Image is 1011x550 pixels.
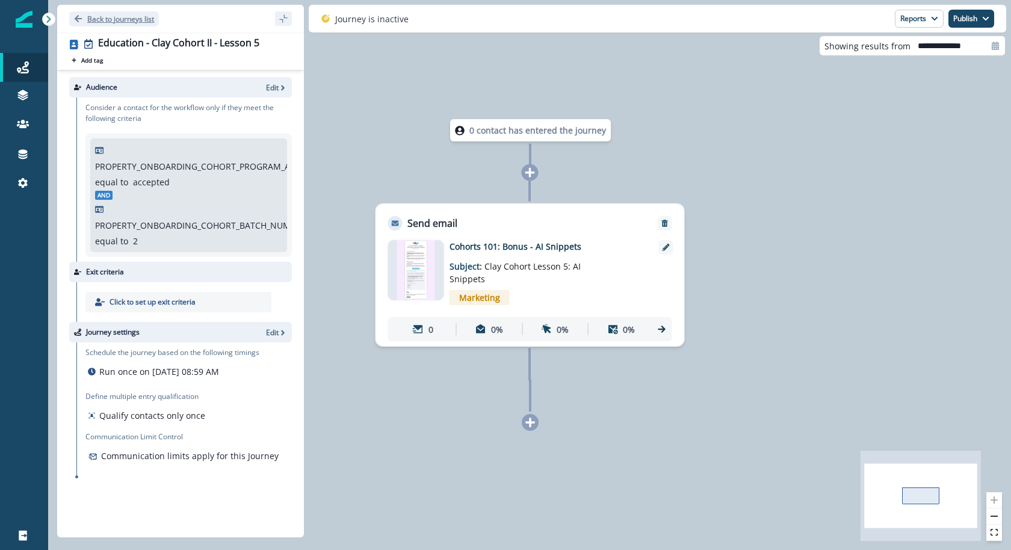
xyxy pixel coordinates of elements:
[95,235,128,247] p: equal to
[86,267,124,277] p: Exit criteria
[266,327,279,338] p: Edit
[450,290,510,305] span: Marketing
[895,10,944,28] button: Reports
[335,13,409,25] p: Journey is inactive
[95,160,372,173] p: PROPERTY_ONBOARDING_COHORT_PROGRAM_APPLICATION_STATUS
[415,119,646,141] div: 0 contact has entered the journey
[99,365,219,378] p: Run once on [DATE] 08:59 AM
[69,11,159,26] button: Go back
[655,219,675,227] button: Remove
[407,216,457,230] p: Send email
[450,261,581,285] span: Clay Cohort Lesson 5: AI Snippets
[266,327,287,338] button: Edit
[266,82,279,93] p: Edit
[95,191,113,200] span: And
[133,235,138,247] p: 2
[86,327,140,338] p: Journey settings
[81,57,103,64] p: Add tag
[397,240,434,300] img: email asset unavailable
[86,82,117,93] p: Audience
[450,253,600,285] p: Subject:
[275,11,292,26] button: sidebar collapse toggle
[623,323,635,336] p: 0%
[469,124,606,137] p: 0 contact has entered the journey
[376,203,685,347] div: Send emailRemoveemail asset unavailableCohorts 101: Bonus - AI SnippetsSubject: Clay Cohort Lesso...
[98,37,259,51] div: Education - Clay Cohort II - Lesson 5
[85,431,292,442] p: Communication Limit Control
[85,102,292,124] p: Consider a contact for the workflow only if they meet the following criteria
[557,323,569,336] p: 0%
[99,409,205,422] p: Qualify contacts only once
[428,323,433,336] p: 0
[986,525,1002,541] button: fit view
[266,82,287,93] button: Edit
[87,14,154,24] p: Back to journeys list
[948,10,994,28] button: Publish
[450,240,642,253] p: Cohorts 101: Bonus - AI Snippets
[69,55,105,65] button: Add tag
[95,219,306,232] p: PROPERTY_ONBOARDING_COHORT_BATCH_NUMBER
[85,391,208,402] p: Define multiple entry qualification
[986,508,1002,525] button: zoom out
[85,347,259,358] p: Schedule the journey based on the following timings
[16,11,32,28] img: Inflection
[101,450,279,462] p: Communication limits apply for this Journey
[133,176,170,188] p: accepted
[95,176,128,188] p: equal to
[491,323,503,336] p: 0%
[110,297,196,307] p: Click to set up exit criteria
[824,40,911,52] p: Showing results from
